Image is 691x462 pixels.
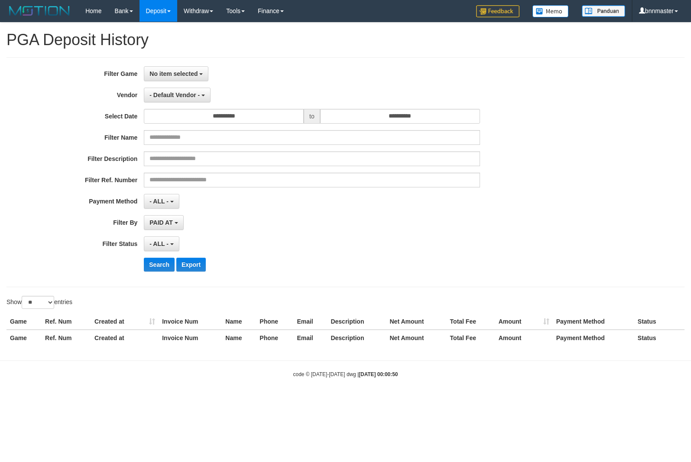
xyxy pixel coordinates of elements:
[149,70,198,77] span: No item selected
[582,5,625,17] img: panduan.png
[144,194,179,209] button: - ALL -
[634,330,685,346] th: Status
[447,330,495,346] th: Total Fee
[22,296,54,309] select: Showentries
[149,198,169,205] span: - ALL -
[6,4,72,17] img: MOTION_logo.png
[634,314,685,330] th: Status
[222,330,256,346] th: Name
[6,314,42,330] th: Game
[6,296,72,309] label: Show entries
[6,330,42,346] th: Game
[144,88,211,102] button: - Default Vendor -
[149,240,169,247] span: - ALL -
[495,330,553,346] th: Amount
[447,314,495,330] th: Total Fee
[144,258,175,272] button: Search
[144,66,208,81] button: No item selected
[91,314,159,330] th: Created at
[495,314,553,330] th: Amount
[553,330,634,346] th: Payment Method
[304,109,320,124] span: to
[149,219,172,226] span: PAID AT
[386,314,447,330] th: Net Amount
[476,5,519,17] img: Feedback.jpg
[532,5,569,17] img: Button%20Memo.svg
[293,314,327,330] th: Email
[176,258,206,272] button: Export
[149,92,200,98] span: - Default Vendor -
[327,314,386,330] th: Description
[144,236,179,251] button: - ALL -
[42,330,91,346] th: Ref. Num
[159,314,222,330] th: Invoice Num
[327,330,386,346] th: Description
[91,330,159,346] th: Created at
[256,330,293,346] th: Phone
[359,371,398,377] strong: [DATE] 00:00:50
[6,31,685,49] h1: PGA Deposit History
[144,215,183,230] button: PAID AT
[159,330,222,346] th: Invoice Num
[553,314,634,330] th: Payment Method
[293,371,398,377] small: code © [DATE]-[DATE] dwg |
[256,314,293,330] th: Phone
[386,330,447,346] th: Net Amount
[42,314,91,330] th: Ref. Num
[222,314,256,330] th: Name
[293,330,327,346] th: Email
